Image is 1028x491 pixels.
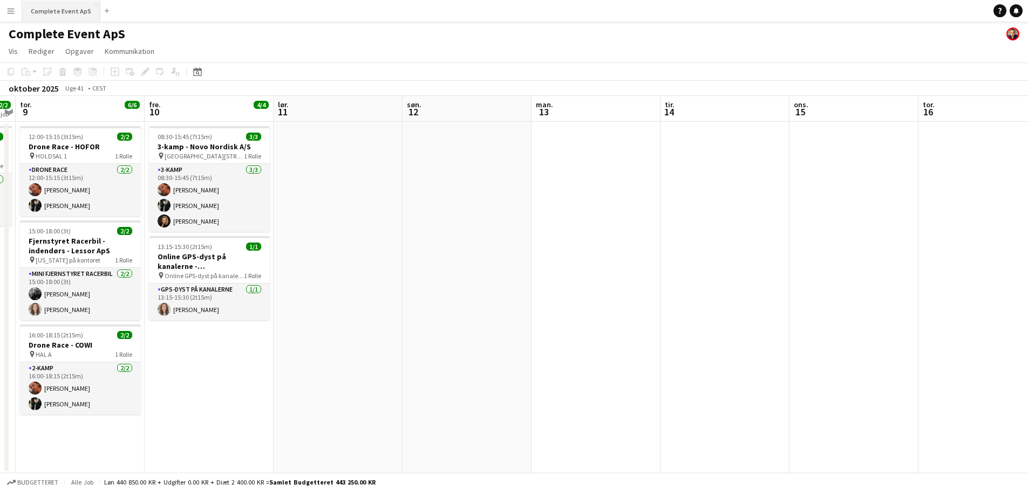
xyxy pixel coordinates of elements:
a: Kommunikation [100,44,159,58]
span: 08:30-15:45 (7t15m) [158,133,212,141]
div: 3 job [125,110,139,118]
span: HOLDSAL 1 [36,152,67,160]
app-card-role: 2-kamp2/216:00-18:15 (2t15m)[PERSON_NAME][PERSON_NAME] [20,362,141,414]
span: 2/2 [117,227,132,235]
span: 3/3 [246,133,261,141]
span: 1 Rolle [115,350,132,358]
span: 2/2 [117,331,132,339]
span: tor. [923,100,935,109]
span: Alle job [69,478,95,486]
span: søn. [407,100,421,109]
span: 13:15-15:30 (2t15m) [158,243,212,251]
a: Opgaver [61,44,98,58]
span: [US_STATE] på kontoret [36,256,100,264]
div: Løn 440 850.00 KR + Udgifter 0.00 KR + Diæt 2 400.00 KR = [104,478,376,486]
app-job-card: 15:00-18:00 (3t)2/2Fjernstyret Racerbil - indendørs - Lessor ApS [US_STATE] på kontoret1 RolleMin... [20,220,141,320]
h3: Online GPS-dyst på kanalerne - Udenrigsministeriet [149,252,270,271]
span: 9 [18,106,32,118]
span: 12:00-15:15 (3t15m) [29,133,83,141]
app-job-card: 12:00-15:15 (3t15m)2/2Drone Race - HOFOR HOLDSAL 11 RolleDrone Race2/212:00-15:15 (3t15m)[PERSON_... [20,126,141,216]
app-card-role: Mini Fjernstyret Racerbil2/215:00-18:00 (3t)[PERSON_NAME][PERSON_NAME] [20,268,141,320]
span: Vis [9,46,18,56]
span: 4/4 [254,101,269,109]
span: 2/2 [117,133,132,141]
span: Kommunikation [105,46,154,56]
span: 16 [921,106,935,118]
span: 12 [405,106,421,118]
h3: Fjernstyret Racerbil - indendørs - Lessor ApS [20,236,141,255]
span: 13 [534,106,553,118]
span: 15 [792,106,808,118]
app-card-role: GPS-dyst på kanalerne1/113:15-15:30 (2t15m)[PERSON_NAME] [149,283,270,320]
span: Rediger [29,46,55,56]
span: fre. [149,100,161,109]
button: Complete Event ApS [22,1,100,22]
span: Uge 41 [61,84,88,92]
span: 1 Rolle [115,256,132,264]
span: Online GPS-dyst på kanalerne [165,272,244,280]
a: Rediger [24,44,59,58]
h3: Drone Race - HOFOR [20,142,141,151]
span: 6/6 [125,101,140,109]
span: 10 [147,106,161,118]
span: Budgetteret [17,479,58,486]
app-job-card: 16:00-18:15 (2t15m)2/2Drone Race - COWI HAL A1 Rolle2-kamp2/216:00-18:15 (2t15m)[PERSON_NAME][PER... [20,324,141,414]
app-job-card: 13:15-15:30 (2t15m)1/1Online GPS-dyst på kanalerne - Udenrigsministeriet Online GPS-dyst på kanal... [149,236,270,320]
app-user-avatar: Christian Brøckner [1006,27,1019,40]
span: 1/1 [246,243,261,251]
a: Vis [4,44,22,58]
div: 2 job [254,110,268,118]
app-card-role: 3-kamp3/308:30-15:45 (7t15m)[PERSON_NAME][PERSON_NAME][PERSON_NAME] [149,164,270,232]
span: ons. [794,100,808,109]
span: 14 [663,106,675,118]
span: Opgaver [65,46,94,56]
span: 1 Rolle [244,272,261,280]
h1: Complete Event ApS [9,26,125,42]
span: tir. [665,100,675,109]
span: 15:00-18:00 (3t) [29,227,71,235]
span: lør. [278,100,289,109]
div: oktober 2025 [9,83,59,94]
h3: Drone Race - COWI [20,340,141,350]
span: HAL A [36,350,52,358]
h3: 3-kamp - Novo Nordisk A/S [149,142,270,151]
span: [GEOGRAPHIC_DATA][STREET_ADDRESS][GEOGRAPHIC_DATA] [165,152,244,160]
span: 16:00-18:15 (2t15m) [29,331,83,339]
app-job-card: 08:30-15:45 (7t15m)3/33-kamp - Novo Nordisk A/S [GEOGRAPHIC_DATA][STREET_ADDRESS][GEOGRAPHIC_DATA... [149,126,270,232]
button: Budgetteret [5,476,60,488]
app-card-role: Drone Race2/212:00-15:15 (3t15m)[PERSON_NAME][PERSON_NAME] [20,164,141,216]
span: tor. [20,100,32,109]
span: Samlet budgetteret 443 250.00 KR [269,478,376,486]
span: 11 [276,106,289,118]
span: 1 Rolle [244,152,261,160]
span: 1 Rolle [115,152,132,160]
div: CEST [92,84,106,92]
span: man. [536,100,553,109]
